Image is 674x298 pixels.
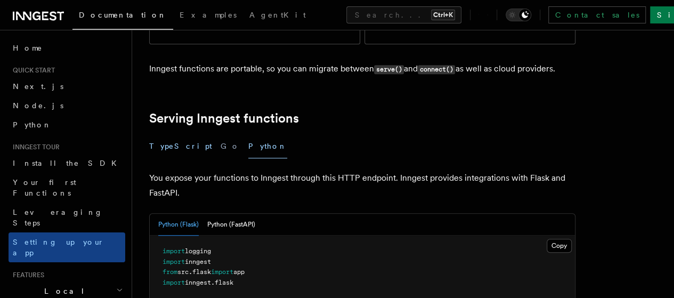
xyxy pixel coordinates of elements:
[9,143,60,151] span: Inngest tour
[211,279,215,286] span: .
[13,120,52,129] span: Python
[158,214,199,236] button: Python (Flask)
[185,258,211,265] span: inngest
[149,111,299,126] a: Serving Inngest functions
[180,11,237,19] span: Examples
[233,268,245,276] span: app
[221,134,240,158] button: Go
[346,6,461,23] button: Search...Ctrl+K
[13,43,43,53] span: Home
[211,268,233,276] span: import
[13,238,104,257] span: Setting up your app
[9,115,125,134] a: Python
[431,10,455,20] kbd: Ctrl+K
[72,3,173,30] a: Documentation
[192,268,211,276] span: flask
[9,173,125,203] a: Your first Functions
[418,65,455,74] code: connect()
[185,247,211,255] span: logging
[177,268,189,276] span: src
[149,171,575,200] p: You expose your functions to Inngest through this HTTP endpoint. Inngest provides integrations wi...
[9,154,125,173] a: Install the SDK
[548,6,646,23] a: Contact sales
[9,96,125,115] a: Node.js
[173,3,243,29] a: Examples
[79,11,167,19] span: Documentation
[207,214,255,236] button: Python (FastAPI)
[189,268,192,276] span: .
[163,268,177,276] span: from
[163,279,185,286] span: import
[13,82,63,91] span: Next.js
[9,203,125,232] a: Leveraging Steps
[149,134,212,158] button: TypeScript
[547,239,572,253] button: Copy
[506,9,531,21] button: Toggle dark mode
[9,77,125,96] a: Next.js
[9,232,125,262] a: Setting up your app
[13,159,123,167] span: Install the SDK
[163,258,185,265] span: import
[185,279,211,286] span: inngest
[9,271,44,279] span: Features
[215,279,233,286] span: flask
[13,178,76,197] span: Your first Functions
[163,247,185,255] span: import
[248,134,287,158] button: Python
[374,65,404,74] code: serve()
[243,3,312,29] a: AgentKit
[149,61,575,77] p: Inngest functions are portable, so you can migrate between and as well as cloud providers.
[9,38,125,58] a: Home
[13,208,103,227] span: Leveraging Steps
[9,66,55,75] span: Quick start
[13,101,63,110] span: Node.js
[249,11,306,19] span: AgentKit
